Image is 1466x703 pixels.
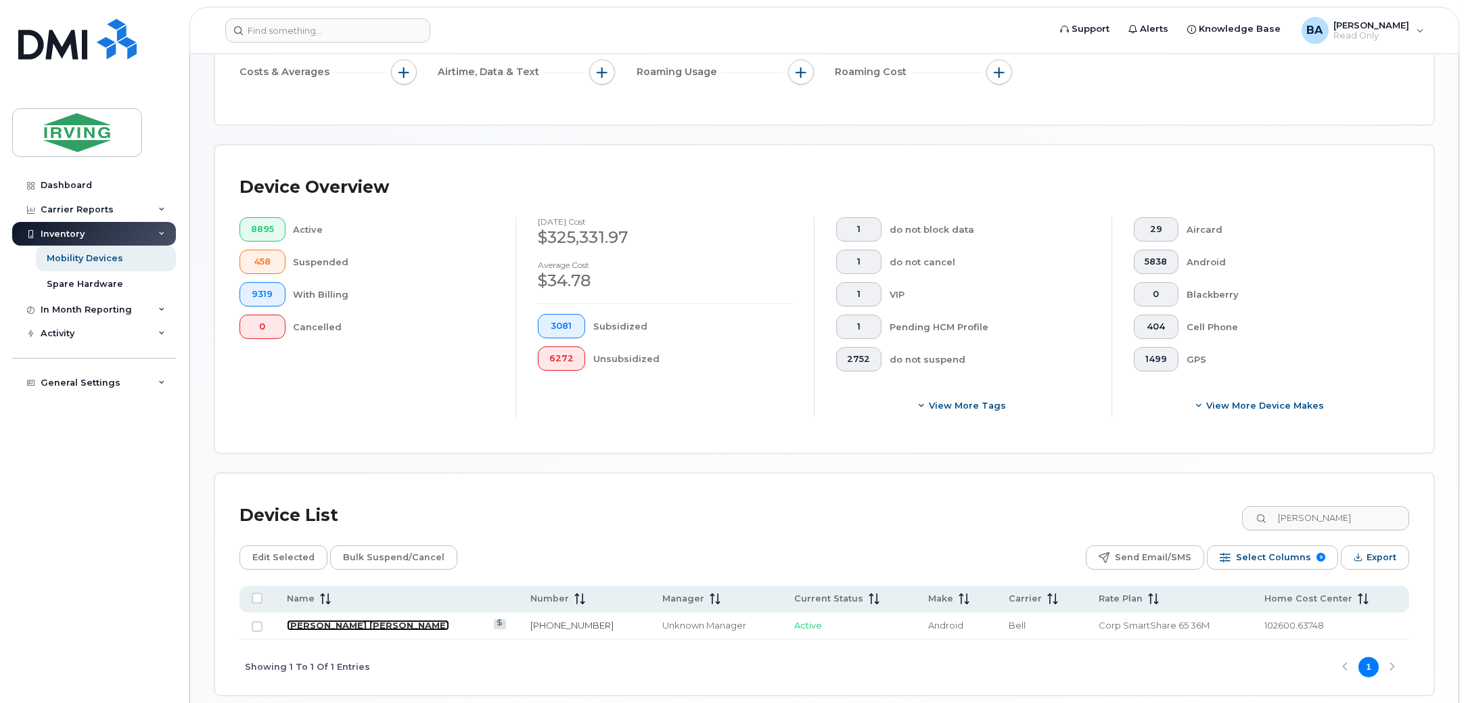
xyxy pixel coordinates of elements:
[251,256,274,267] span: 458
[929,399,1006,412] span: View more tags
[1341,545,1409,570] button: Export
[593,314,792,338] div: Subsidized
[890,250,1090,274] div: do not cancel
[794,593,863,605] span: Current Status
[1099,593,1143,605] span: Rate Plan
[1051,16,1120,43] a: Support
[530,593,569,605] span: Number
[225,18,430,43] input: Find something...
[1242,506,1409,530] input: Search Device List ...
[294,315,495,339] div: Cancelled
[494,619,507,629] a: View Last Bill
[538,217,792,226] h4: [DATE] cost
[1316,553,1325,562] span: 9
[847,224,870,235] span: 1
[1207,545,1338,570] button: Select Columns 9
[1187,347,1388,371] div: GPS
[294,217,495,242] div: Active
[1206,399,1324,412] span: View More Device Makes
[1099,620,1210,631] span: Corp SmartShare 65 36M
[251,224,274,235] span: 8895
[239,498,338,533] div: Device List
[890,217,1090,242] div: do not block data
[1358,657,1379,677] button: Page 1
[835,65,911,79] span: Roaming Cost
[1134,347,1179,371] button: 1499
[928,620,963,631] span: Android
[239,250,285,274] button: 458
[530,620,614,631] a: [PHONE_NUMBER]
[1236,547,1311,568] span: Select Columns
[836,282,882,307] button: 1
[1307,22,1323,39] span: BA
[287,593,315,605] span: Name
[662,619,771,632] div: Unknown Manager
[637,65,721,79] span: Roaming Usage
[343,547,444,568] span: Bulk Suspend/Cancel
[287,620,449,631] a: [PERSON_NAME] [PERSON_NAME]
[662,593,704,605] span: Manager
[1145,321,1168,332] span: 404
[252,547,315,568] span: Edit Selected
[549,353,574,364] span: 6272
[1292,17,1434,44] div: Bonas, Amanda
[1264,593,1352,605] span: Home Cost Center
[847,256,870,267] span: 1
[1120,16,1178,43] a: Alerts
[538,226,792,249] div: $325,331.97
[1134,217,1179,242] button: 29
[538,314,585,338] button: 3081
[438,65,544,79] span: Airtime, Data & Text
[1009,620,1026,631] span: Bell
[1134,282,1179,307] button: 0
[294,282,495,307] div: With Billing
[1178,16,1291,43] a: Knowledge Base
[1072,22,1110,36] span: Support
[251,321,274,332] span: 0
[847,289,870,300] span: 1
[239,282,285,307] button: 9319
[794,620,822,631] span: Active
[538,260,792,269] h4: Average cost
[245,657,370,677] span: Showing 1 To 1 Of 1 Entries
[1115,547,1191,568] span: Send Email/SMS
[330,545,457,570] button: Bulk Suspend/Cancel
[549,321,574,332] span: 3081
[847,321,870,332] span: 1
[1187,315,1388,339] div: Cell Phone
[1264,620,1324,631] span: 102600.63748
[1009,593,1042,605] span: Carrier
[1145,289,1168,300] span: 0
[1134,315,1179,339] button: 404
[239,315,285,339] button: 0
[1367,547,1396,568] span: Export
[294,250,495,274] div: Suspended
[1199,22,1281,36] span: Knowledge Base
[538,346,585,371] button: 6272
[593,346,792,371] div: Unsubsidized
[847,354,870,365] span: 2752
[1187,250,1388,274] div: Android
[239,217,285,242] button: 8895
[1334,30,1410,41] span: Read Only
[538,269,792,292] div: $34.78
[836,250,882,274] button: 1
[890,315,1090,339] div: Pending HCM Profile
[836,315,882,339] button: 1
[890,282,1090,307] div: VIP
[251,289,274,300] span: 9319
[239,65,334,79] span: Costs & Averages
[1134,393,1388,417] button: View More Device Makes
[1145,354,1168,365] span: 1499
[836,347,882,371] button: 2752
[239,170,389,205] div: Device Overview
[1187,217,1388,242] div: Aircard
[239,545,327,570] button: Edit Selected
[1134,250,1179,274] button: 5838
[928,593,953,605] span: Make
[836,217,882,242] button: 1
[1086,545,1204,570] button: Send Email/SMS
[1145,224,1168,235] span: 29
[890,347,1090,371] div: do not suspend
[1187,282,1388,307] div: Blackberry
